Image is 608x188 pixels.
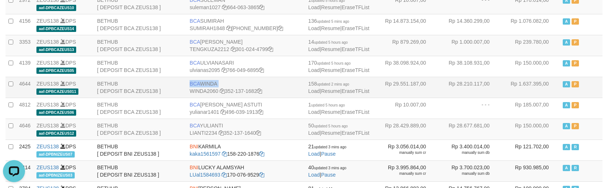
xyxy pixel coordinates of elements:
div: manually sum db [440,150,490,155]
span: aaf-DPBCAZEUS10 [36,5,76,11]
span: updated 5 hours ago [314,124,348,128]
td: Rp 28.210.117,00 [437,77,501,98]
span: Active [563,165,570,171]
span: | | [308,123,370,136]
span: updated 5 hours ago [314,40,348,44]
span: aaf-DPBCAZEUS011 [36,88,78,95]
a: EraseTFList [342,88,369,94]
td: BETHUB [ DEPOSIT BCA ZEUS138 ] [94,56,187,77]
td: Rp 1.000.007,00 [437,35,501,56]
span: Running [572,144,579,150]
a: Copy TENGKUZA2212 to clipboard [231,46,236,52]
a: Pause [321,151,336,157]
a: ZEUS138 [36,102,59,108]
a: Resume [321,4,340,10]
a: Copy yulianar1401 to clipboard [220,109,226,115]
td: 4139 [16,56,33,77]
td: 4646 [16,119,33,140]
td: DPS [33,119,94,140]
td: Rp 1.637.395,00 [501,77,560,98]
td: Rp 10.007,00 [374,98,437,119]
a: SUMIRAH1848 [190,25,225,31]
td: 3353 [16,35,33,56]
a: Copy 1582201876 to clipboard [259,151,264,157]
td: Rp 14.873.154,00 [374,14,437,35]
td: 4156 [16,14,33,35]
a: Copy 8692458906 to clipboard [278,25,283,31]
span: | | [308,81,370,94]
a: Load [308,109,320,115]
a: suleman1027 [190,4,220,10]
a: ZEUS138 [36,164,59,170]
td: Rp 3.700.023,00 [437,160,501,181]
td: Rp 150.000,00 [501,56,560,77]
a: Load [308,4,320,10]
a: EraseTFList [342,4,369,10]
td: Rp 239.780,00 [501,35,560,56]
a: Load [308,151,320,157]
a: LUal1584693 [190,172,220,178]
td: Rp 38.098.924,00 [374,56,437,77]
a: ZEUS138 [36,18,59,24]
span: Paused [572,123,579,129]
a: Load [308,46,320,52]
a: Resume [321,88,340,94]
span: BCA [190,39,200,45]
span: Active [563,39,570,46]
td: Rp 38.108.931,00 [437,56,501,77]
td: BETHUB [ DEPOSIT BNI ZEUS138 ] [94,160,187,181]
a: EraseTFList [342,130,369,136]
td: BETHUB [ DEPOSIT BNI ZEUS138 ] [94,140,187,160]
span: updated 5 hours ago [311,103,345,107]
a: Copy 7660496895 to clipboard [259,67,264,73]
a: kaka1561597 [190,151,220,157]
a: LIANTI2234 [190,130,217,136]
span: aaf-DPBCAZEUS06 [36,109,76,116]
span: BNI [190,144,198,149]
a: Load [308,25,320,31]
a: EraseTFList [342,109,369,115]
a: ZEUS138 [36,81,59,87]
td: [PERSON_NAME] 301-024-4799 [187,35,305,56]
a: WINDA2060 [190,88,218,94]
a: Copy suleman1027 to clipboard [222,4,227,10]
span: Active [563,81,570,87]
td: BETHUB [ DEPOSIT BCA ZEUS138 ] [94,35,187,56]
a: ulvianas2095 [190,67,220,73]
span: Paused [572,39,579,46]
td: Rp 121.702,00 [501,140,560,160]
a: Load [308,67,320,73]
span: updated 5 hours ago [317,61,351,65]
span: updated 3 mins ago [314,166,346,170]
td: KARMILA 158-220-1876 [187,140,305,160]
td: Rp 28.677.681,00 [437,119,501,140]
td: Rp 3.995.864,00 [374,160,437,181]
a: EraseTFList [342,46,369,52]
div: manually sum cr [377,171,426,176]
span: BCA [190,60,200,66]
td: DPS [33,98,94,119]
span: Paused [572,102,579,108]
td: - - - [437,98,501,119]
td: Rp 1.076.082,00 [501,14,560,35]
td: WINDA 352-137-1682 [187,77,305,98]
span: aaf-DPBNIZEUS07 [36,151,75,158]
a: ZEUS138 [36,60,59,66]
td: Rp 3.056.014,00 [374,140,437,160]
div: manually sum cr [377,150,426,155]
span: | | [308,39,370,52]
td: BETHUB [ DEPOSIT BCA ZEUS138 ] [94,77,187,98]
td: Rp 29.551.187,00 [374,77,437,98]
a: yulianar1401 [190,109,219,115]
span: aaf-DPBCAZEUS14 [36,26,76,32]
td: BETHUB [ DEPOSIT BCA ZEUS138 ] [94,119,187,140]
a: Pause [321,172,336,178]
span: 50 [308,123,348,129]
td: DPS [33,56,94,77]
span: BCA [190,123,200,129]
a: Copy 4960391913 to clipboard [258,109,263,115]
span: Active [563,18,570,25]
a: Load [308,172,320,178]
td: LUCKY ALAMSYAH 170-076-9529 [187,160,305,181]
td: Rp 28.429.889,00 [374,119,437,140]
